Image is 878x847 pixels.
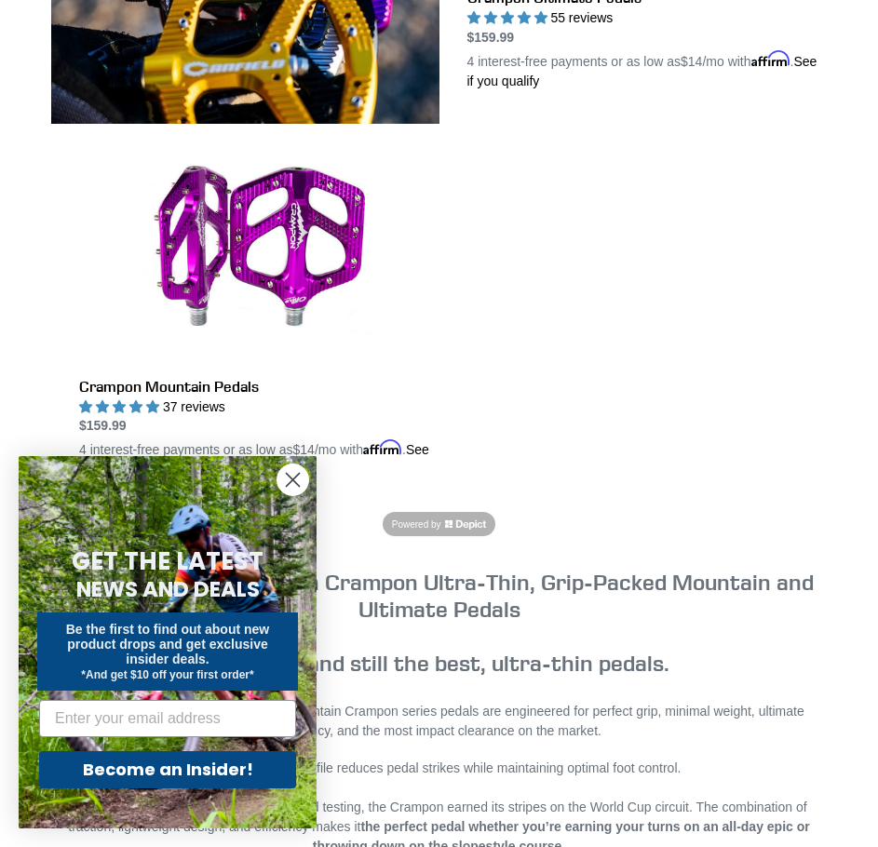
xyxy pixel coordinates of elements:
span: *And get $10 off your first order* [81,668,253,681]
span: Be the first to find out about new product drops and get exclusive insider deals. [66,622,270,666]
span: Powered by [392,518,441,531]
input: Enter your email address [39,700,296,737]
span: NEWS AND DEALS [76,574,260,604]
a: Powered by [383,512,495,536]
p: The [PERSON_NAME] Ultimate and Mountain Crampon series pedals are engineered for perfect grip, mi... [51,702,827,741]
span: GET THE LATEST [72,544,263,578]
button: Become an Insider! [39,751,296,788]
h3: The first, and still the best, ultra-thin pedals. [51,569,827,676]
button: Close dialog [277,464,309,496]
strong: Crush Pedal Strikes with Crampon Ultra-Thin, Grip-Packed Mountain and Ultimate Pedals [64,568,814,623]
